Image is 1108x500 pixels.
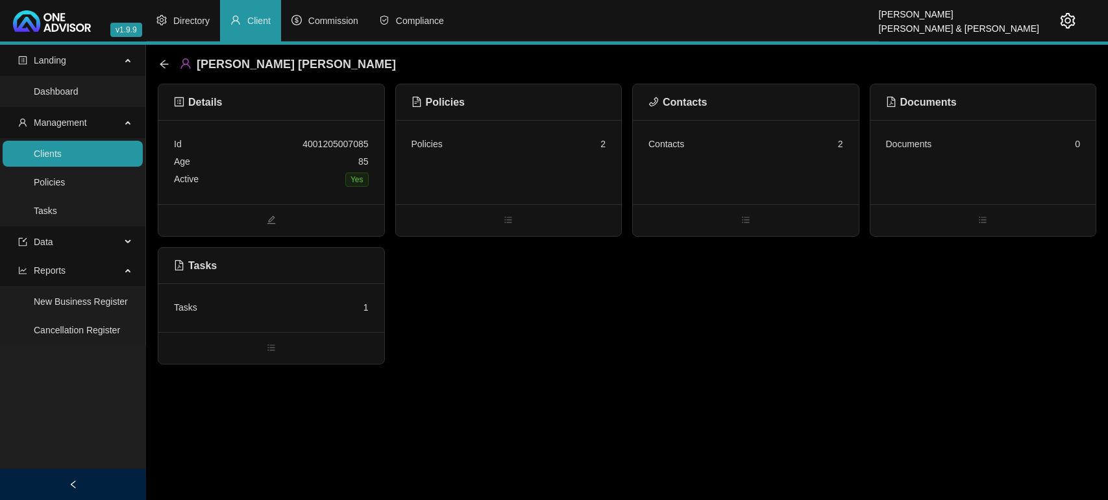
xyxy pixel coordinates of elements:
[174,137,182,151] div: Id
[159,59,169,69] span: arrow-left
[69,480,78,489] span: left
[158,342,384,356] span: bars
[18,56,27,65] span: profile
[34,149,62,159] a: Clients
[886,97,957,108] span: Documents
[34,325,120,335] a: Cancellation Register
[197,58,396,71] span: [PERSON_NAME] [PERSON_NAME]
[870,214,1096,228] span: bars
[34,206,57,216] a: Tasks
[358,156,369,167] span: 85
[633,214,859,228] span: bars
[302,137,368,151] div: 4001205007085
[379,15,389,25] span: safety
[886,137,932,151] div: Documents
[648,97,659,107] span: phone
[412,97,422,107] span: file-text
[230,15,241,25] span: user
[159,59,169,70] div: back
[412,137,443,151] div: Policies
[174,300,197,315] div: Tasks
[838,137,843,151] div: 2
[396,214,622,228] span: bars
[174,97,184,107] span: profile
[291,15,302,25] span: dollar
[18,266,27,275] span: line-chart
[174,260,184,270] span: file-pdf
[34,86,79,97] a: Dashboard
[879,3,1039,18] div: [PERSON_NAME]
[174,172,199,187] div: Active
[396,16,444,26] span: Compliance
[412,97,465,108] span: Policies
[156,15,167,25] span: setting
[600,137,606,151] div: 2
[180,58,191,69] span: user
[247,16,271,26] span: Client
[34,296,128,307] a: New Business Register
[174,260,217,271] span: Tasks
[13,10,91,32] img: 2df55531c6924b55f21c4cf5d4484680-logo-light.svg
[308,16,358,26] span: Commission
[648,137,684,151] div: Contacts
[345,173,369,187] span: Yes
[34,177,65,187] a: Policies
[110,23,142,37] span: v1.9.9
[34,237,53,247] span: Data
[173,16,210,26] span: Directory
[879,18,1039,32] div: [PERSON_NAME] & [PERSON_NAME]
[174,97,222,108] span: Details
[648,97,707,108] span: Contacts
[174,154,190,169] div: Age
[34,55,66,65] span: Landing
[18,237,27,246] span: import
[1075,137,1080,151] div: 0
[34,117,87,128] span: Management
[1060,13,1076,29] span: setting
[18,118,27,127] span: user
[363,300,369,315] div: 1
[158,214,384,228] span: edit
[34,265,66,276] span: Reports
[886,97,896,107] span: file-pdf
